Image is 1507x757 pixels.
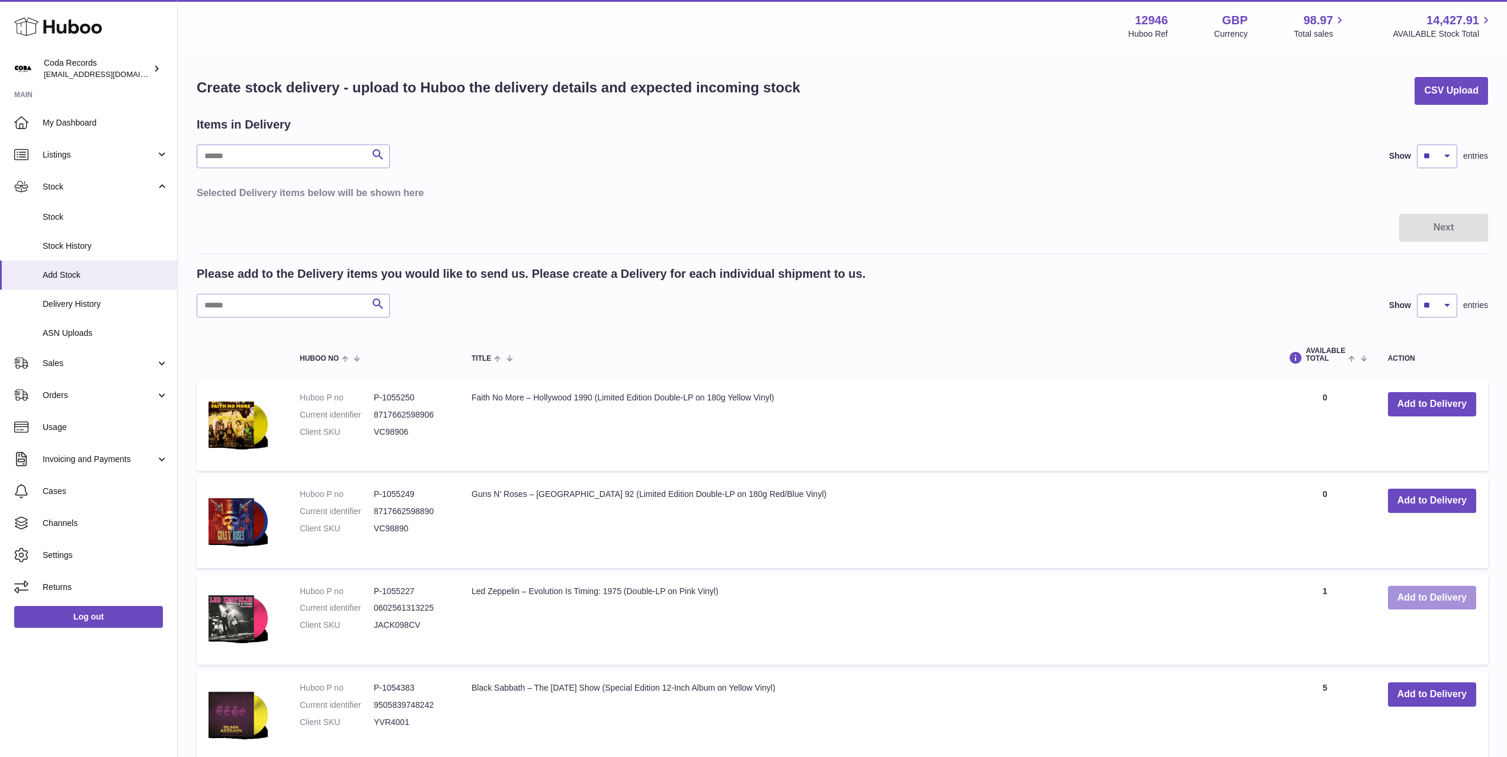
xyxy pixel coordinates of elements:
[1389,300,1411,311] label: Show
[43,328,168,339] span: ASN Uploads
[197,186,1488,199] h3: Selected Delivery items below will be shown here
[1274,380,1375,471] td: 0
[1128,28,1168,40] div: Huboo Ref
[43,299,168,310] span: Delivery History
[43,181,156,193] span: Stock
[300,523,374,534] dt: Client SKU
[1393,28,1493,40] span: AVAILABLE Stock Total
[209,392,268,456] img: Faith No More – Hollywood 1990 (Limited Edition Double-LP on 180g Yellow Vinyl)
[197,266,865,282] h2: Please add to the Delivery items you would like to send us. Please create a Delivery for each ind...
[44,69,174,79] span: [EMAIL_ADDRESS][DOMAIN_NAME]
[14,60,32,78] img: haz@pcatmedia.com
[209,586,268,650] img: Led Zeppelin – Evolution Is Timing: 1975 (Double-LP on Pink Vinyl)
[1294,12,1346,40] a: 98.97 Total sales
[1306,347,1345,363] span: AVAILABLE Total
[43,149,156,161] span: Listings
[300,355,339,363] span: Huboo no
[43,550,168,561] span: Settings
[374,392,448,403] dd: P-1055250
[197,78,800,97] h1: Create stock delivery - upload to Huboo the delivery details and expected incoming stock
[300,682,374,694] dt: Huboo P no
[43,582,168,593] span: Returns
[1303,12,1333,28] span: 98.97
[1388,355,1476,363] div: Action
[374,426,448,438] dd: VC98906
[460,477,1274,567] td: Guns N’ Roses – [GEOGRAPHIC_DATA] 92 (Limited Edition Double-LP on 180g Red/Blue Vinyl)
[300,506,374,517] dt: Current identifier
[1415,77,1488,105] button: CSV Upload
[43,117,168,129] span: My Dashboard
[43,270,168,281] span: Add Stock
[1294,28,1346,40] span: Total sales
[1135,12,1168,28] strong: 12946
[300,717,374,728] dt: Client SKU
[460,380,1274,471] td: Faith No More – Hollywood 1990 (Limited Edition Double-LP on 180g Yellow Vinyl)
[43,422,168,433] span: Usage
[14,606,163,627] a: Log out
[43,240,168,252] span: Stock History
[43,518,168,529] span: Channels
[374,602,448,614] dd: 0602561313225
[44,57,150,80] div: Coda Records
[1274,574,1375,665] td: 1
[300,392,374,403] dt: Huboo P no
[1388,392,1476,416] button: Add to Delivery
[374,700,448,711] dd: 9505839748242
[374,717,448,728] dd: YVR4001
[374,489,448,500] dd: P-1055249
[43,390,156,401] span: Orders
[43,211,168,223] span: Stock
[209,489,268,553] img: Guns N’ Roses – Argentina 92 (Limited Edition Double-LP on 180g Red/Blue Vinyl)
[1274,477,1375,567] td: 0
[1388,489,1476,513] button: Add to Delivery
[374,682,448,694] dd: P-1054383
[43,486,168,497] span: Cases
[300,620,374,631] dt: Client SKU
[374,620,448,631] dd: JACK098CV
[300,426,374,438] dt: Client SKU
[374,586,448,597] dd: P-1055227
[300,409,374,421] dt: Current identifier
[374,409,448,421] dd: 8717662598906
[1463,300,1488,311] span: entries
[209,682,268,746] img: Black Sabbath – The Sunday Show (Special Edition 12-Inch Album on Yellow Vinyl)
[1222,12,1248,28] strong: GBP
[1389,150,1411,162] label: Show
[43,454,156,465] span: Invoicing and Payments
[374,506,448,517] dd: 8717662598890
[1214,28,1248,40] div: Currency
[1388,682,1476,707] button: Add to Delivery
[1463,150,1488,162] span: entries
[300,700,374,711] dt: Current identifier
[300,489,374,500] dt: Huboo P no
[197,117,291,133] h2: Items in Delivery
[300,602,374,614] dt: Current identifier
[460,574,1274,665] td: Led Zeppelin – Evolution Is Timing: 1975 (Double-LP on Pink Vinyl)
[1388,586,1476,610] button: Add to Delivery
[374,523,448,534] dd: VC98890
[43,358,156,369] span: Sales
[300,586,374,597] dt: Huboo P no
[472,355,491,363] span: Title
[1426,12,1479,28] span: 14,427.91
[1393,12,1493,40] a: 14,427.91 AVAILABLE Stock Total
